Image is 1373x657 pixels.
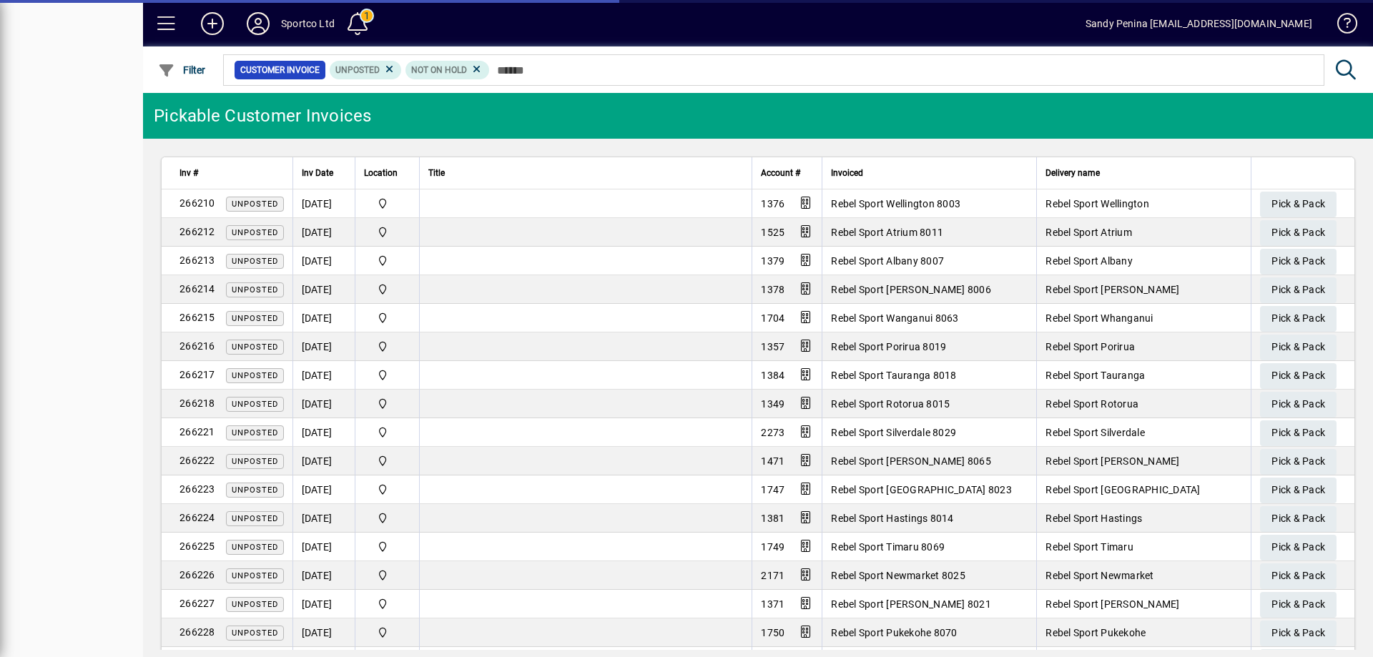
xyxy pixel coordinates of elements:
td: [DATE] [292,218,355,247]
span: Pick & Pack [1271,192,1325,216]
span: Rebel Sport Atrium [1045,227,1132,238]
button: Pick & Pack [1260,535,1337,560]
span: Rebel Sport Silverdale 8029 [831,427,956,438]
span: Rebel Sport Newmarket 8025 [831,570,965,581]
span: Not On Hold [411,65,467,75]
span: Rebel Sport [PERSON_NAME] 8021 [831,598,991,610]
button: Pick & Pack [1260,335,1337,360]
button: Pick & Pack [1260,449,1337,475]
span: Rebel Sport Hastings 8014 [831,513,953,524]
span: Pick & Pack [1271,221,1325,244]
td: [DATE] [292,275,355,304]
span: Pick & Pack [1271,250,1325,273]
span: 266210 [179,197,215,209]
span: Pick & Pack [1271,564,1325,588]
span: Customer Invoice [240,63,320,77]
span: Pick & Pack [1271,278,1325,302]
span: 1747 [761,484,784,495]
button: Pick & Pack [1260,592,1337,618]
span: 1749 [761,541,784,553]
span: Rebel Sport Porirua [1045,341,1135,352]
span: Rebel Sport Wellington [1045,198,1149,209]
span: Unposted [232,571,278,581]
div: Inv # [179,165,284,181]
span: Title [428,165,445,181]
span: Filter [158,64,206,76]
span: Rebel Sport Albany [1045,255,1133,267]
button: Pick & Pack [1260,420,1337,446]
td: [DATE] [292,390,355,418]
span: Rebel Sport Rotorua [1045,398,1138,410]
span: 1379 [761,255,784,267]
span: Rebel Sport [PERSON_NAME] [1045,598,1179,610]
span: Rebel Sport [GEOGRAPHIC_DATA] 8023 [831,484,1012,495]
span: Pick & Pack [1271,535,1325,559]
span: Pick & Pack [1271,307,1325,330]
span: Unposted [232,257,278,266]
span: Rebel Sport [PERSON_NAME] [1045,284,1179,295]
div: Invoiced [831,165,1028,181]
span: Invoiced [831,165,863,181]
span: Pick & Pack [1271,593,1325,616]
span: Unposted [232,371,278,380]
span: 266226 [179,569,215,581]
span: Unposted [232,199,278,209]
td: [DATE] [292,332,355,361]
button: Pick & Pack [1260,192,1337,217]
td: [DATE] [292,504,355,533]
td: [DATE] [292,475,355,504]
span: Pick & Pack [1271,621,1325,645]
span: 266222 [179,455,215,466]
span: Inv Date [302,165,333,181]
span: Rebel Sport [PERSON_NAME] 8065 [831,455,991,467]
span: Unposted [232,314,278,323]
span: 266224 [179,512,215,523]
span: Unposted [232,428,278,438]
span: 1371 [761,598,784,610]
span: 266216 [179,340,215,352]
button: Pick & Pack [1260,306,1337,332]
span: 266213 [179,255,215,266]
span: Rebel Sport Timaru 8069 [831,541,945,553]
div: Pickable Customer Invoices [154,104,372,127]
span: 1378 [761,284,784,295]
a: Knowledge Base [1327,3,1355,49]
div: Sandy Penina [EMAIL_ADDRESS][DOMAIN_NAME] [1086,12,1312,35]
span: 266215 [179,312,215,323]
span: Rebel Sport Wellington 8003 [831,198,960,209]
span: 2171 [761,570,784,581]
span: Rebel Sport [GEOGRAPHIC_DATA] [1045,484,1200,495]
span: Rebel Sport Pukekohe [1045,627,1146,638]
button: Filter [154,57,210,83]
span: Rebel Sport Tauranga 8018 [831,370,956,381]
span: Rebel Sport Albany 8007 [831,255,944,267]
span: Unposted [232,342,278,352]
button: Pick & Pack [1260,363,1337,389]
span: Pick & Pack [1271,421,1325,445]
button: Pick & Pack [1260,621,1337,646]
td: [DATE] [292,561,355,590]
span: 1376 [761,198,784,209]
span: Unposted [232,457,278,466]
span: Pick & Pack [1271,364,1325,387]
span: 2273 [761,427,784,438]
span: Rebel Sport Whanganui [1045,312,1153,324]
button: Pick & Pack [1260,249,1337,275]
span: Rebel Sport Timaru [1045,541,1133,553]
td: [DATE] [292,418,355,447]
span: 266212 [179,226,215,237]
button: Pick & Pack [1260,506,1337,532]
span: Rebel Sport [PERSON_NAME] [1045,455,1179,467]
span: 1525 [761,227,784,238]
span: 1704 [761,312,784,324]
mat-chip: Customer Invoice Status: Unposted [330,61,402,79]
span: Rebel Sport Silverdale [1045,427,1145,438]
button: Profile [235,11,281,36]
span: 1384 [761,370,784,381]
span: 266227 [179,598,215,609]
span: 266223 [179,483,215,495]
span: Rebel Sport Newmarket [1045,570,1153,581]
span: Rebel Sport Atrium 8011 [831,227,943,238]
span: 1349 [761,398,784,410]
span: Delivery name [1045,165,1100,181]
